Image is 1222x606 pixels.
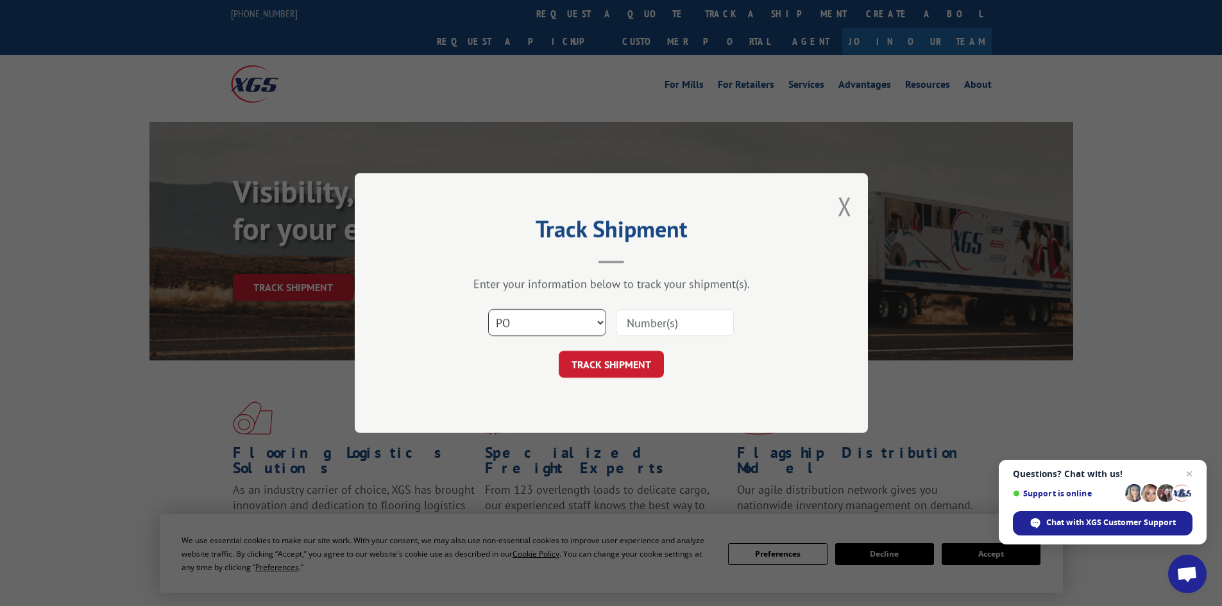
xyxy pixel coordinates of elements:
[616,309,734,336] input: Number(s)
[1013,469,1192,479] span: Questions? Chat with us!
[1182,466,1197,482] span: Close chat
[1168,555,1207,593] div: Open chat
[1013,489,1121,498] span: Support is online
[1046,517,1176,528] span: Chat with XGS Customer Support
[419,220,804,244] h2: Track Shipment
[559,351,664,378] button: TRACK SHIPMENT
[1013,511,1192,535] div: Chat with XGS Customer Support
[419,276,804,291] div: Enter your information below to track your shipment(s).
[838,189,852,223] button: Close modal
